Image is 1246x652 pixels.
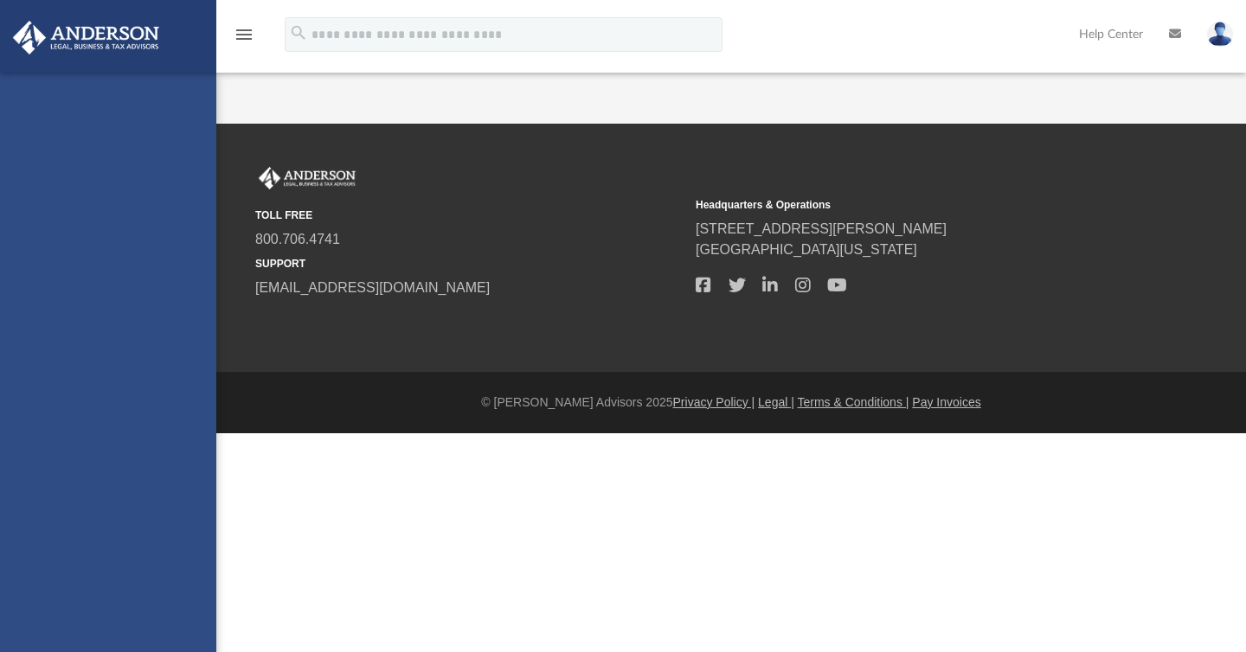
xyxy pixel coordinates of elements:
a: [GEOGRAPHIC_DATA][US_STATE] [696,242,917,257]
a: Terms & Conditions | [798,395,909,409]
a: menu [234,33,254,45]
a: Legal | [758,395,794,409]
a: [STREET_ADDRESS][PERSON_NAME] [696,221,947,236]
small: Headquarters & Operations [696,197,1124,213]
a: Pay Invoices [912,395,980,409]
img: Anderson Advisors Platinum Portal [8,21,164,54]
a: 800.706.4741 [255,232,340,246]
img: Anderson Advisors Platinum Portal [255,167,359,189]
i: menu [234,24,254,45]
small: TOLL FREE [255,208,684,223]
img: User Pic [1207,22,1233,47]
small: SUPPORT [255,256,684,272]
a: [EMAIL_ADDRESS][DOMAIN_NAME] [255,280,490,295]
i: search [289,23,308,42]
div: © [PERSON_NAME] Advisors 2025 [216,393,1246,412]
a: Privacy Policy | [673,395,755,409]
